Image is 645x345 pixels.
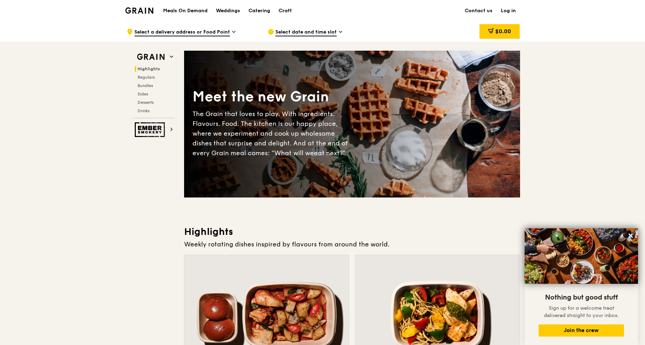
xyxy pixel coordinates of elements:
a: Weddings [212,0,244,21]
span: Select date and time slot [275,29,337,36]
span: Regulars [138,75,155,80]
span: Nothing but good stuff [545,293,618,302]
img: Grain [125,7,154,14]
span: eat next?” [314,149,345,157]
div: Weekly rotating dishes inspired by flavours from around the world. [184,239,520,249]
img: Grain web logo [135,51,167,63]
a: Craft [274,0,296,21]
a: Log in [497,0,520,21]
h1: Meals On Demand [163,7,208,14]
div: Weddings [216,0,240,21]
button: Close [625,230,636,241]
span: $0.00 [495,28,511,35]
img: Ember Smokery web logo [135,122,167,137]
div: The Grain that loves to play. With ingredients. Flavours. Food. The kitchen is our happy place, w... [192,109,352,158]
div: Meet the new Grain [192,87,352,106]
span: Sign up for a welcome treat delivered straight to your inbox. [544,305,619,318]
img: DSC07876-Edit02-Large.jpeg [525,228,638,284]
button: Join the crew [539,324,624,337]
a: Catering [244,0,274,21]
span: Desserts [138,100,154,105]
span: Drinks [138,108,149,113]
a: Contact us [461,0,497,21]
span: Bundles [138,83,153,88]
div: Catering [248,0,270,21]
span: Select a delivery address or Food Point [134,29,230,36]
span: Highlights [138,66,160,71]
h3: Highlights [184,225,520,238]
span: Sides [138,92,148,96]
div: Craft [279,0,292,21]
